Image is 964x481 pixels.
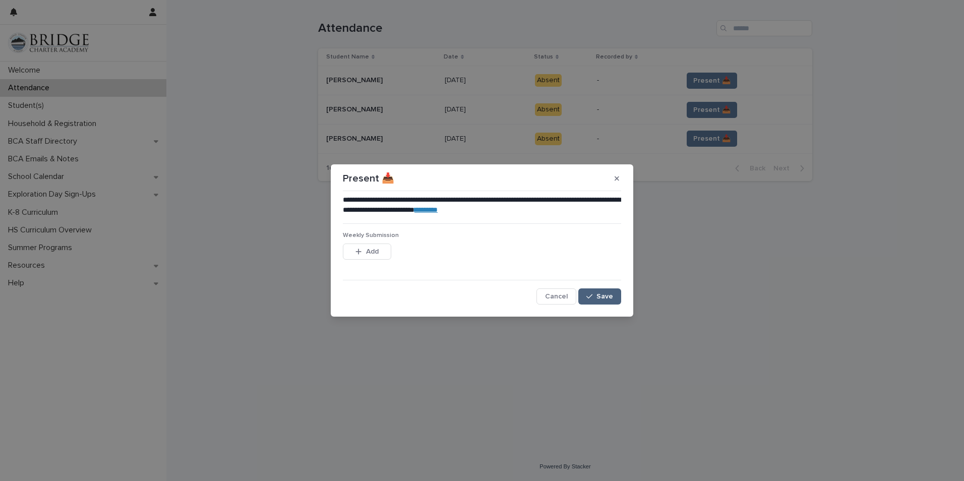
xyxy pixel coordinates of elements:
[545,293,568,300] span: Cancel
[578,288,621,305] button: Save
[343,232,399,238] span: Weekly Submission
[343,172,394,185] p: Present 📥
[596,293,613,300] span: Save
[343,244,391,260] button: Add
[536,288,576,305] button: Cancel
[366,248,379,255] span: Add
